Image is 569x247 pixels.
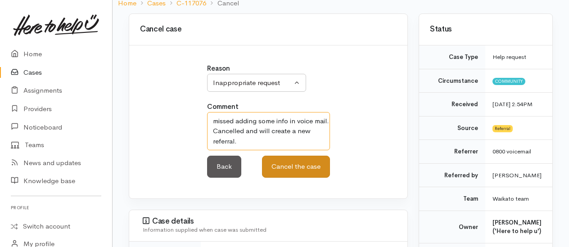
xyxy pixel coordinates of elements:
[492,195,529,202] span: Waikato team
[492,125,513,132] span: Referral
[419,211,485,243] td: Owner
[143,225,397,234] div: Information supplied when case was submitted
[207,74,306,92] button: Inappropriate request
[419,163,485,187] td: Referred by
[207,102,239,112] label: Comment
[419,69,485,93] td: Circumstance
[135,25,402,34] h3: Cancel case
[262,156,330,178] button: Cancel the case
[485,163,552,187] td: [PERSON_NAME]
[11,202,101,214] h6: Profile
[492,78,525,85] span: Community
[430,25,542,34] h3: Status
[207,156,241,178] a: Back
[485,45,552,69] td: Help request
[207,63,230,74] label: Reason
[492,219,542,235] b: [PERSON_NAME] ('Here to help u')
[485,140,552,164] td: 0800 voicemail
[419,140,485,164] td: Referrer
[213,78,292,88] div: Inappropriate request
[419,187,485,211] td: Team
[419,93,485,117] td: Received
[492,100,533,108] time: [DATE] 2:54PM
[419,45,485,69] td: Case Type
[419,116,485,140] td: Source
[143,217,397,226] h3: Case details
